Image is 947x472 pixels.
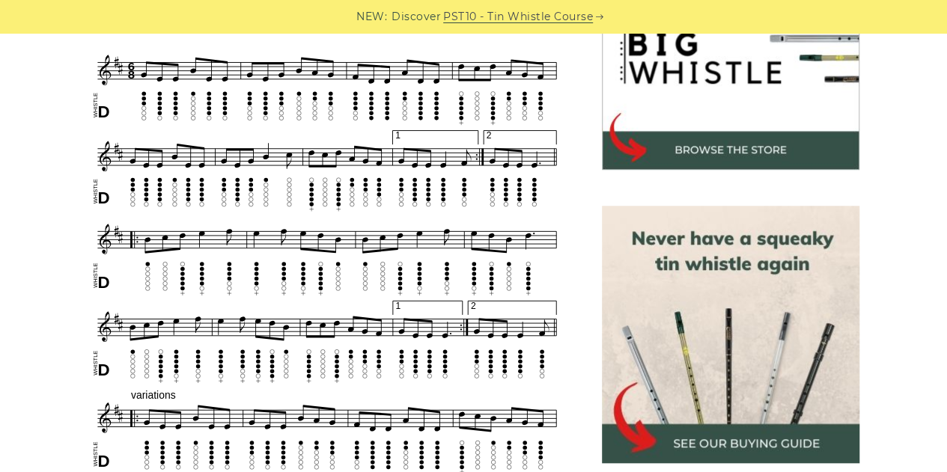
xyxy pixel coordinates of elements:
[356,8,387,25] span: NEW:
[602,206,859,463] img: tin whistle buying guide
[443,8,593,25] a: PST10 - Tin Whistle Course
[392,8,441,25] span: Discover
